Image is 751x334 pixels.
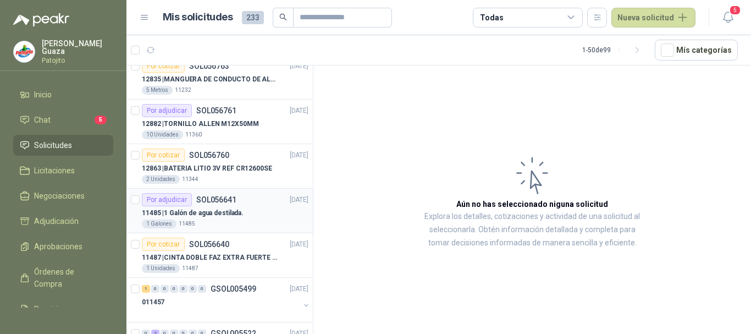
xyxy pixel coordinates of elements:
a: Por adjudicarSOL056761[DATE] 12882 |TORNILLO ALLEN M12X50MM10 Unidades11360 [126,100,313,144]
div: 0 [189,285,197,293]
p: [DATE] [290,106,308,116]
h3: Aún no has seleccionado niguna solicitud [456,198,608,210]
img: Logo peakr [13,13,69,26]
p: Patojito [42,57,113,64]
a: Por adjudicarSOL056641[DATE] 11485 |1 Galón de agua destilada.1 Galones11485 [126,189,313,233]
p: 11344 [182,175,198,184]
p: [DATE] [290,239,308,250]
p: 11485 [179,220,195,228]
div: Todas [480,12,503,24]
p: [PERSON_NAME] Guaza [42,40,113,55]
div: 0 [179,285,187,293]
p: Explora los detalles, cotizaciones y actividad de una solicitud al seleccionarla. Obtén informaci... [423,210,641,250]
span: Chat [34,114,51,126]
img: Company Logo [14,41,35,62]
span: Órdenes de Compra [34,266,103,290]
p: 11360 [185,130,202,139]
div: 1 [142,285,150,293]
div: 0 [170,285,178,293]
span: search [279,13,287,21]
a: Chat5 [13,109,113,130]
button: Nueva solicitud [611,8,695,28]
p: SOL056760 [189,151,229,159]
a: Por cotizarSOL056760[DATE] 12863 |BATERIA LITIO 3V REF CR12600SE2 Unidades11344 [126,144,313,189]
p: 11487 | CINTA DOBLE FAZ EXTRA FUERTE MARCA:3M [142,253,279,263]
div: 2 Unidades [142,175,180,184]
p: SOL056761 [196,107,236,114]
div: 5 Metros [142,86,173,95]
p: [DATE] [290,284,308,294]
span: Solicitudes [34,139,72,151]
a: Remisiones [13,299,113,320]
span: Adjudicación [34,215,79,227]
h1: Mis solicitudes [163,9,233,25]
p: 11487 [182,264,198,273]
span: Remisiones [34,303,75,315]
p: SOL056763 [189,62,229,70]
button: Mís categorías [655,40,738,61]
a: Licitaciones [13,160,113,181]
span: Negociaciones [34,190,85,202]
p: 11485 | 1 Galón de agua destilada. [142,208,244,218]
a: Solicitudes [13,135,113,156]
p: SOL056640 [189,240,229,248]
p: [DATE] [290,61,308,72]
p: [DATE] [290,195,308,205]
a: Aprobaciones [13,236,113,257]
div: Por adjudicar [142,193,192,206]
span: Inicio [34,89,52,101]
div: 10 Unidades [142,130,183,139]
p: [DATE] [290,150,308,161]
p: 011457 [142,297,164,308]
a: Negociaciones [13,185,113,206]
div: 0 [198,285,206,293]
a: 1 0 0 0 0 0 0 GSOL005499[DATE] 011457 [142,282,311,317]
div: 1 Unidades [142,264,180,273]
div: 0 [161,285,169,293]
div: Por cotizar [142,59,185,73]
a: Por cotizarSOL056763[DATE] 12835 |MANGUERA DE CONDUCTO DE ALAMBRE DE ACERO PU5 Metros11232 [126,55,313,100]
p: SOL056641 [196,196,236,204]
button: 5 [718,8,738,28]
div: 1 - 50 de 99 [582,41,646,59]
a: Adjudicación [13,211,113,232]
div: Por cotizar [142,149,185,162]
p: 12882 | TORNILLO ALLEN M12X50MM [142,119,258,129]
span: Licitaciones [34,165,75,177]
div: Por adjudicar [142,104,192,117]
span: 5 [729,5,741,15]
div: Por cotizar [142,238,185,251]
p: 12863 | BATERIA LITIO 3V REF CR12600SE [142,163,272,174]
p: GSOL005499 [211,285,256,293]
div: 1 Galones [142,220,176,228]
a: Inicio [13,84,113,105]
p: 12835 | MANGUERA DE CONDUCTO DE ALAMBRE DE ACERO PU [142,74,279,85]
div: 0 [151,285,159,293]
a: Órdenes de Compra [13,261,113,294]
span: 5 [95,116,107,124]
a: Por cotizarSOL056640[DATE] 11487 |CINTA DOBLE FAZ EXTRA FUERTE MARCA:3M1 Unidades11487 [126,233,313,278]
p: 11232 [175,86,191,95]
span: Aprobaciones [34,240,82,253]
span: 233 [242,11,264,24]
